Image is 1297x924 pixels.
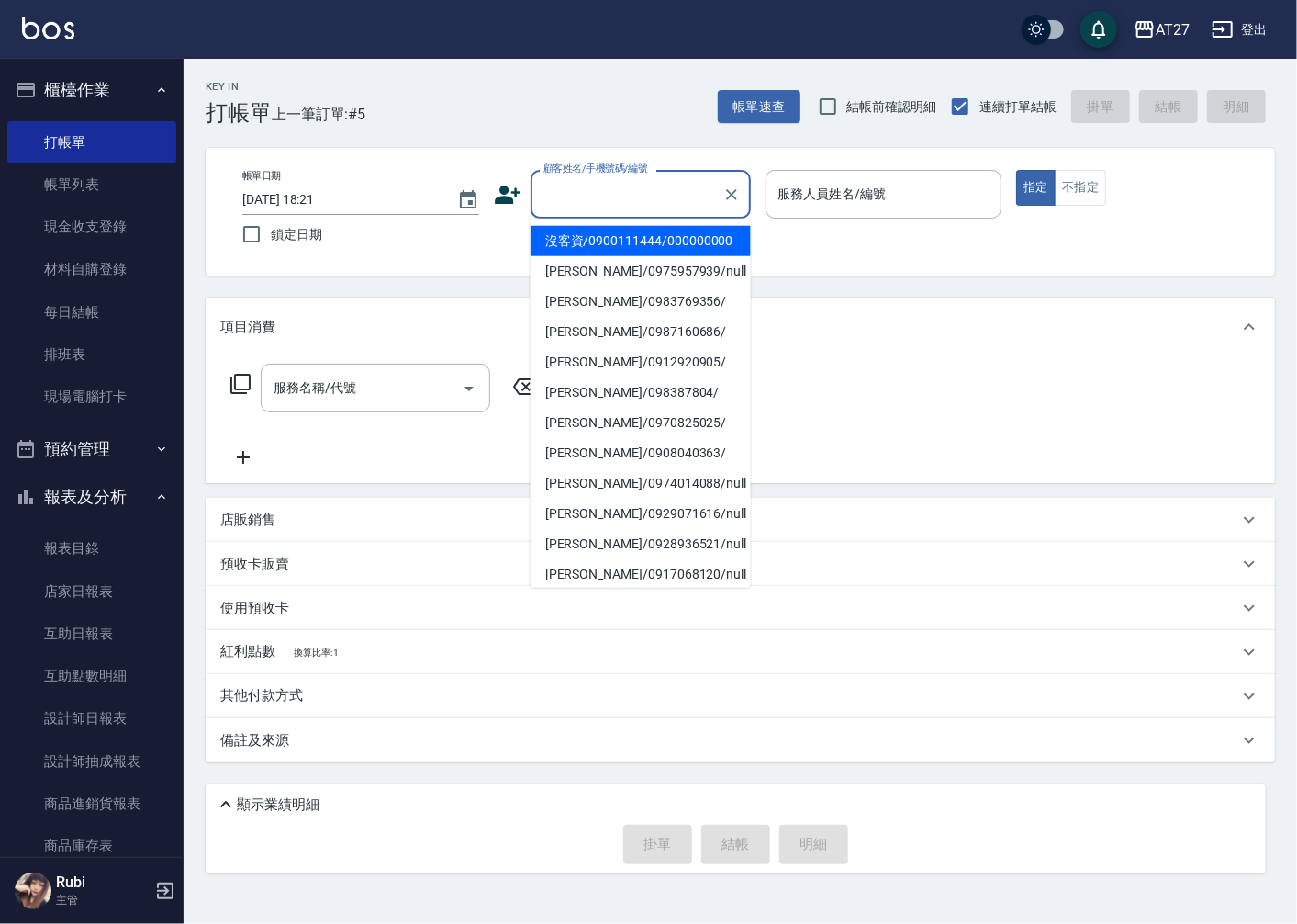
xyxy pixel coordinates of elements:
li: [PERSON_NAME]/0928936521/null [531,529,751,559]
a: 材料自購登錄 [7,248,176,290]
img: Person [15,873,51,909]
p: 使用預收卡 [220,599,289,618]
button: 登出 [1204,13,1275,47]
li: [PERSON_NAME]/0983769356/ [531,287,751,317]
button: 帳單速查 [718,90,800,124]
div: 項目消費 [206,298,1275,356]
p: 預收卡販賣 [220,555,289,574]
a: 排班表 [7,333,176,376]
button: 指定 [1016,170,1056,206]
li: [PERSON_NAME]/098387804/ [531,377,751,408]
div: 使用預收卡 [206,586,1275,630]
a: 設計師抽成報表 [7,740,176,783]
span: 換算比率: 1 [294,648,340,658]
a: 現場電腦打卡 [7,376,176,418]
span: 連續打單結帳 [979,97,1057,117]
p: 紅利點數 [220,642,339,662]
a: 互助日報表 [7,613,176,655]
div: 其他付款方式 [206,674,1275,718]
span: 上一筆訂單:#5 [272,103,366,126]
li: [PERSON_NAME]/0974014088/null [531,468,751,499]
p: 項目消費 [220,318,275,337]
p: 顯示業績明細 [237,795,319,815]
button: 報表及分析 [7,473,176,521]
button: 櫃檯作業 [7,66,176,114]
h5: Rubi [56,873,150,892]
a: 商品進銷貨報表 [7,783,176,825]
li: [PERSON_NAME]/0987160686/ [531,317,751,347]
a: 互助點數明細 [7,655,176,697]
a: 設計師日報表 [7,697,176,739]
button: Choose date, selected date is 2025-08-18 [446,178,490,222]
li: [PERSON_NAME]/0908040363/ [531,438,751,468]
button: Open [454,374,484,403]
div: AT27 [1156,18,1190,41]
p: 其他付款方式 [220,686,312,706]
div: 店販銷售 [206,498,1275,542]
a: 商品庫存表 [7,825,176,867]
a: 報表目錄 [7,527,176,569]
button: 不指定 [1055,170,1106,206]
button: 預約管理 [7,425,176,473]
li: [PERSON_NAME]/0912920905/ [531,347,751,377]
div: 預收卡販賣 [206,542,1275,586]
img: Logo [22,17,74,39]
li: [PERSON_NAME]/0929071616/null [531,499,751,529]
a: 店家日報表 [7,570,176,613]
p: 店販銷售 [220,511,275,530]
label: 顧客姓名/手機號碼/編號 [543,162,648,175]
button: AT27 [1126,11,1197,49]
li: [PERSON_NAME]/0970825025/ [531,408,751,438]
p: 備註及來源 [220,731,289,750]
li: [PERSON_NAME]/0917068120/null [531,559,751,590]
span: 結帳前確認明細 [847,97,937,117]
label: 帳單日期 [242,169,281,183]
h2: Key In [206,81,272,93]
button: Clear [719,182,744,208]
span: 鎖定日期 [271,225,322,244]
button: save [1080,11,1117,48]
p: 主管 [56,892,150,908]
input: YYYY/MM/DD hh:mm [242,185,439,215]
h3: 打帳單 [206,100,272,126]
a: 帳單列表 [7,163,176,206]
div: 備註及來源 [206,718,1275,762]
a: 現金收支登錄 [7,206,176,248]
li: [PERSON_NAME]/0975957939/null [531,256,751,287]
a: 每日結帳 [7,291,176,333]
a: 打帳單 [7,121,176,163]
div: 紅利點數換算比率: 1 [206,630,1275,674]
li: 沒客資/0900111444/000000000 [531,226,751,256]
